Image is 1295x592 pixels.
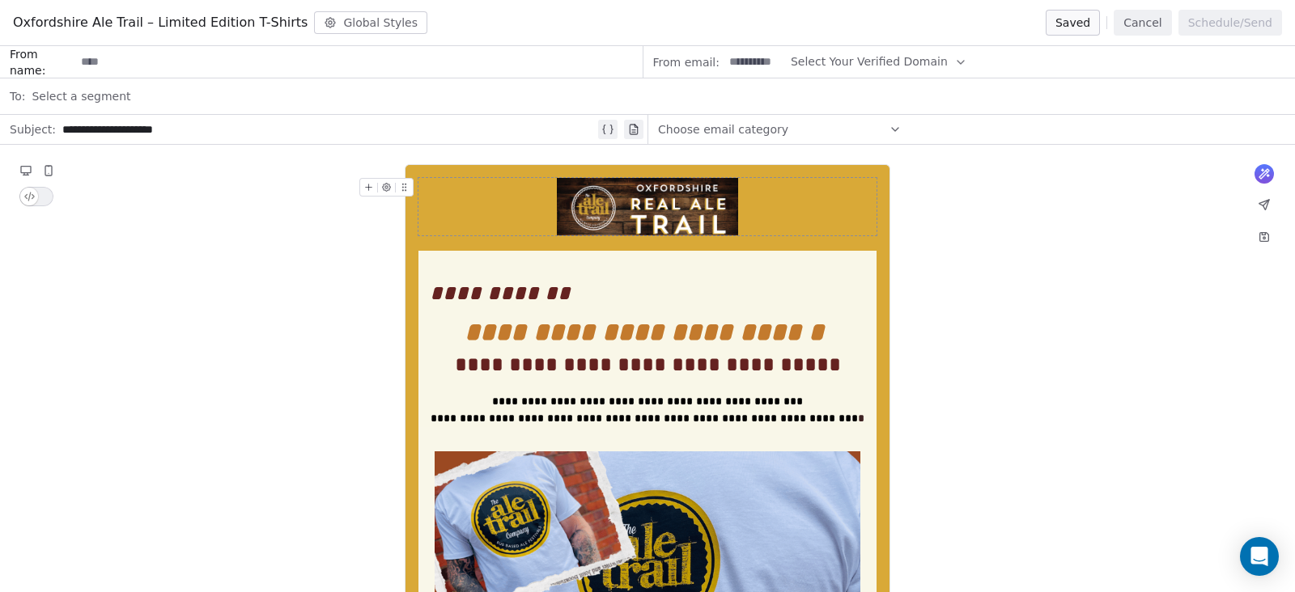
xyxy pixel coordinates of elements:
[10,46,74,78] span: From name:
[653,54,720,70] span: From email:
[1240,537,1279,576] div: Open Intercom Messenger
[10,88,25,104] span: To:
[1114,10,1171,36] button: Cancel
[314,11,427,34] button: Global Styles
[791,53,948,70] span: Select Your Verified Domain
[1046,10,1100,36] button: Saved
[13,13,308,32] span: Oxfordshire Ale Trail – Limited Edition T-Shirts
[658,121,788,137] span: Choose email category
[1178,10,1282,36] button: Schedule/Send
[10,121,56,142] span: Subject:
[32,88,130,104] span: Select a segment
